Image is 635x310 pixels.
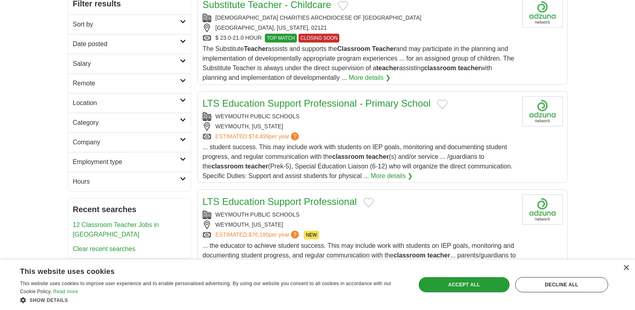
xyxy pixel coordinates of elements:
div: [GEOGRAPHIC_DATA], [US_STATE], 02121 [203,24,516,32]
div: Decline all [515,277,608,292]
span: ? [291,231,299,239]
strong: Teacher [372,45,396,52]
h2: Date posted [73,39,180,49]
a: LTS Education Support Professional - Primary School [203,98,431,109]
h2: Category [73,118,180,128]
a: Date posted [68,34,191,54]
span: ... the educator to achieve student success. This may include work with students on IEP goals, mo... [203,242,516,278]
button: Add to favorite jobs [338,1,348,10]
h2: Salary [73,59,180,69]
span: This website uses cookies to improve user experience and to enable personalised advertising. By u... [20,281,391,294]
strong: teacher [427,252,450,259]
a: Location [68,93,191,113]
a: 12 Classroom Teacher Jobs in [GEOGRAPHIC_DATA] [73,221,159,238]
a: Company [68,132,191,152]
a: ESTIMATED:$74,499per year? [216,132,301,141]
a: More details ❯ [349,73,391,83]
a: Remote [68,73,191,93]
span: ... student success. This may include work with students on IEP goals, monitoring and documenting... [203,144,513,179]
span: NEW [304,231,319,239]
a: ESTIMATED:$76,180per year? [216,231,301,239]
a: More details ❯ [371,171,413,181]
h2: Hours [73,177,180,186]
a: Category [68,113,191,132]
strong: classroom [424,65,456,71]
span: Show details [30,298,68,303]
a: Sort by [68,14,191,34]
a: Hours [68,172,191,191]
button: Add to favorite jobs [363,198,374,207]
a: Read more, opens a new window [53,289,78,294]
strong: teacher [366,153,389,160]
strong: Teacher [244,45,268,52]
a: Salary [68,54,191,73]
h2: Employment type [73,157,180,167]
strong: teacher [458,65,481,71]
div: This website uses cookies [20,264,384,276]
span: ? [291,132,299,140]
div: $ 23.0-21.0 HOUR [203,34,516,43]
span: TOP MATCH [265,34,296,43]
span: The Substitute assists and supports the and may participate in the planning and implementation of... [203,45,514,81]
h2: Remote [73,79,180,88]
div: Show details [20,296,404,304]
div: WEYMOUTH, [US_STATE] [203,122,516,131]
div: [DEMOGRAPHIC_DATA] CHARITIES ARCHDIOCESE OF [GEOGRAPHIC_DATA] [203,14,516,22]
div: WEYMOUTH PUBLIC SCHOOLS [203,112,516,121]
strong: classroom [212,163,244,170]
a: LTS Education Support Professional [203,196,357,207]
strong: teacher [245,163,268,170]
a: Employment type [68,152,191,172]
span: $76,180 [248,231,269,238]
span: CLOSING SOON [298,34,340,43]
img: Company logo [522,195,562,225]
div: Close [623,265,629,271]
h2: Location [73,98,180,108]
div: WEYMOUTH PUBLIC SCHOOLS [203,211,516,219]
button: Add to favorite jobs [437,99,448,109]
img: Company logo [522,96,562,126]
h2: Company [73,138,180,147]
strong: Classroom [337,45,370,52]
div: Accept all [419,277,510,292]
h2: Sort by [73,20,180,29]
div: WEYMOUTH, [US_STATE] [203,221,516,229]
span: $74,499 [248,133,269,140]
a: Clear recent searches [73,245,136,252]
strong: classroom [332,153,364,160]
strong: teacher [376,65,399,71]
strong: classroom [393,252,425,259]
h2: Recent searches [73,203,186,215]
